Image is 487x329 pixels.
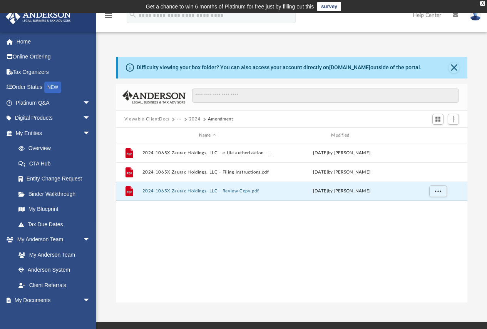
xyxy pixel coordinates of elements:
[329,64,370,70] a: [DOMAIN_NAME]
[5,110,102,126] a: Digital Productsarrow_drop_down
[11,202,98,217] a: My Blueprint
[83,110,98,126] span: arrow_drop_down
[276,132,407,139] div: Modified
[11,171,102,187] a: Entity Change Request
[5,95,102,110] a: Platinum Q&Aarrow_drop_down
[104,15,113,20] a: menu
[11,186,102,202] a: Binder Walkthrough
[137,63,422,72] div: Difficulty viewing your box folder? You can also access your account directly on outside of the p...
[429,185,447,197] button: More options
[11,217,102,232] a: Tax Due Dates
[116,143,468,302] div: grid
[129,10,137,19] i: search
[83,293,98,309] span: arrow_drop_down
[192,89,459,103] input: Search files and folders
[5,293,98,308] a: My Documentsarrow_drop_down
[83,125,98,141] span: arrow_drop_down
[142,150,273,155] button: 2024 1065X Zaurac Holdings, LLC - e-file authorization - please sign.pdf
[11,262,98,278] a: Anderson System
[480,1,485,6] div: close
[5,125,102,141] a: My Entitiesarrow_drop_down
[142,170,273,175] button: 2024 1065X Zaurac Holdings, LLC - Filing Instructions.pdf
[432,114,444,125] button: Switch to Grid View
[11,247,94,262] a: My Anderson Team
[124,116,170,123] button: Viewable-ClientDocs
[83,95,98,111] span: arrow_drop_down
[448,114,459,125] button: Add
[276,188,407,195] div: [DATE] by [PERSON_NAME]
[276,169,407,176] div: [DATE] by [PERSON_NAME]
[146,2,314,11] div: Get a chance to win 6 months of Platinum for free just by filling out this
[317,2,341,11] a: survey
[189,116,201,123] button: 2024
[470,10,481,21] img: User Pic
[177,116,182,123] button: ···
[142,132,273,139] div: Name
[5,64,102,80] a: Tax Organizers
[3,9,73,24] img: Anderson Advisors Platinum Portal
[5,34,102,49] a: Home
[276,150,407,157] div: [DATE] by [PERSON_NAME]
[104,11,113,20] i: menu
[11,277,98,293] a: Client Referrals
[11,156,102,171] a: CTA Hub
[5,80,102,95] a: Order StatusNEW
[449,62,459,73] button: Close
[142,189,273,194] button: 2024 1065X Zaurac Holdings, LLC - Review Copy.pdf
[83,232,98,248] span: arrow_drop_down
[119,132,139,139] div: id
[410,132,464,139] div: id
[5,49,102,65] a: Online Ordering
[5,232,98,247] a: My Anderson Teamarrow_drop_down
[44,82,61,93] div: NEW
[11,141,102,156] a: Overview
[208,116,233,123] button: Amendment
